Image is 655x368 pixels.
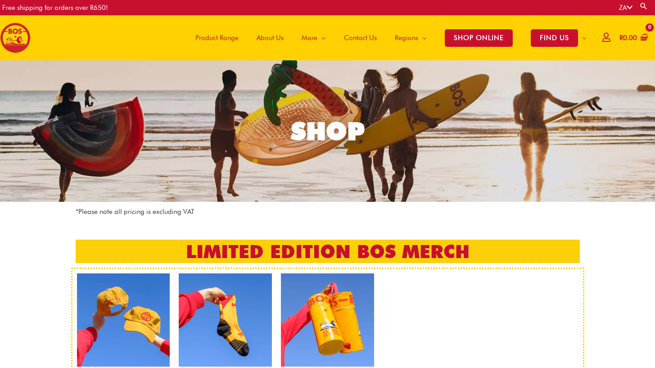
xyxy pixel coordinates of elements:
[195,24,239,51] span: Product Range
[76,240,580,263] h2: LIMITED EDITION BOS MERCH
[386,15,436,60] a: Regions
[179,273,272,367] img: bos x versus socks
[180,15,596,60] nav: Site Navigation
[619,34,623,42] span: R
[302,24,317,51] span: More
[639,2,648,10] a: Search button
[395,24,418,51] span: Regions
[619,34,637,42] bdi: 0.00
[257,24,284,51] span: About Us
[344,24,377,51] span: Contact Us
[618,28,648,48] a: View Shopping Cart, empty
[436,15,522,60] a: SHOP ONLINE
[531,29,578,47] span: FIND US
[619,4,632,12] a: ZA
[445,29,513,47] span: SHOP ONLINE
[291,119,365,144] div: SHOP
[293,15,335,60] a: More
[248,15,293,60] a: About Us
[281,273,374,367] img: bos cooler bag
[77,273,170,367] img: bos cap
[335,15,386,60] a: Contact Us
[76,206,580,218] p: *Please note all pricing is excluding VAT
[186,15,248,60] a: Product Range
